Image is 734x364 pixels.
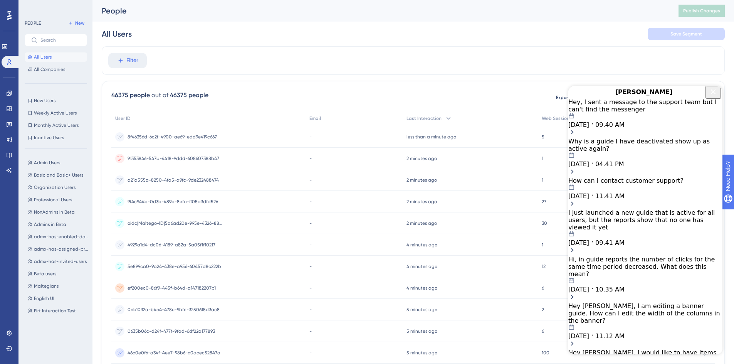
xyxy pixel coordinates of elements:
[406,199,437,204] time: 2 minutes ago
[34,295,54,302] span: English UI
[406,134,456,140] time: less than a minute ago
[128,263,221,270] span: 5e899ca0-9a24-438e-a956-60457d8c222b
[102,29,132,39] div: All Users
[406,350,437,356] time: 5 minutes ago
[549,91,587,104] button: Export CSV
[309,115,321,121] span: Email
[128,307,220,313] span: 0cb1032a-b4c4-478e-9bfc-3250615d3ac8
[542,220,547,226] span: 30
[406,242,437,248] time: 4 minutes ago
[309,242,312,248] span: -
[128,242,215,248] span: 4929a1d4-dc06-4189-a82a-5a05f1f10217
[542,285,544,291] span: 6
[128,134,217,140] span: 8f46356d-6c2f-4900-ae69-edd9e419c667
[25,269,92,278] button: Beta users
[542,115,569,121] span: Web Session
[542,177,543,183] span: 1
[309,220,312,226] span: -
[25,281,92,291] button: Maltegians
[309,285,312,291] span: -
[126,56,138,65] span: Filter
[34,308,76,314] span: Firt Interaction Test
[556,94,580,101] span: Export CSV
[128,220,224,226] span: oidc|Maltego-ID|5a6ad20e-995e-4326-885c-e055e14f3517
[309,263,312,270] span: -
[406,115,442,121] span: Last Interaction
[648,28,725,40] button: Save Segment
[309,155,312,162] span: -
[309,307,312,313] span: -
[542,134,544,140] span: 5
[309,199,312,205] span: -
[406,285,437,291] time: 4 minutes ago
[111,91,150,100] div: 46375 people
[542,242,543,248] span: 1
[309,328,312,334] span: -
[406,307,437,312] time: 5 minutes ago
[542,307,544,313] span: 2
[128,199,218,205] span: 9f4c944b-0d3b-489b-8efa-ff05a3dfd526
[309,350,312,356] span: -
[542,263,546,270] span: 12
[568,86,722,354] iframe: UserGuiding AI Assistant
[128,350,220,356] span: 46c0e0f6-a34f-4ee7-98b6-c0acec52847a
[542,350,549,356] span: 100
[115,115,131,121] span: User ID
[128,285,216,291] span: ef200ec0-86f9-445f-b64d-a147182207b1
[666,350,709,356] time: about a month ago
[128,155,219,162] span: 91353846-547b-4418-9ddd-608607388b47
[309,177,312,183] span: -
[683,8,720,14] span: Publish Changes
[170,91,208,100] div: 46375 people
[18,2,48,11] span: Need Help?
[108,53,147,68] button: Filter
[34,271,56,277] span: Beta users
[25,306,92,315] button: Firt Interaction Test
[670,31,702,37] span: Save Segment
[542,155,543,162] span: 1
[542,199,546,205] span: 27
[406,264,437,269] time: 4 minutes ago
[34,283,59,289] span: Maltegians
[406,221,437,226] time: 2 minutes ago
[542,328,544,334] span: 6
